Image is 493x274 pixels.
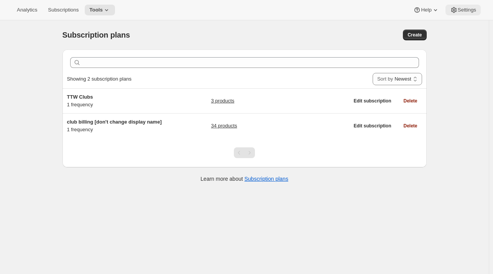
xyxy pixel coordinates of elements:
span: Showing 2 subscription plans [67,76,131,82]
button: Analytics [12,5,42,15]
button: Edit subscription [349,96,396,106]
button: Help [409,5,444,15]
span: club billing [don't change display name] [67,119,162,125]
span: Create [408,32,422,38]
button: Edit subscription [349,120,396,131]
span: Tools [89,7,103,13]
span: Subscriptions [48,7,79,13]
span: Delete [403,98,417,104]
button: Subscriptions [43,5,83,15]
span: Delete [403,123,417,129]
a: 3 products [211,97,234,105]
button: Settings [445,5,481,15]
a: Subscription plans [245,176,288,182]
button: Create [403,30,426,40]
span: Help [421,7,431,13]
div: 1 frequency [67,93,163,109]
div: 1 frequency [67,118,163,134]
span: Analytics [17,7,37,13]
span: Settings [458,7,476,13]
span: TTW Clubs [67,94,93,100]
nav: Pagination [234,147,255,158]
button: Delete [399,120,422,131]
span: Edit subscription [353,123,391,129]
button: Tools [85,5,115,15]
p: Learn more about [200,175,288,183]
button: Delete [399,96,422,106]
span: Edit subscription [353,98,391,104]
a: 34 products [211,122,237,130]
span: Subscription plans [62,31,130,39]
